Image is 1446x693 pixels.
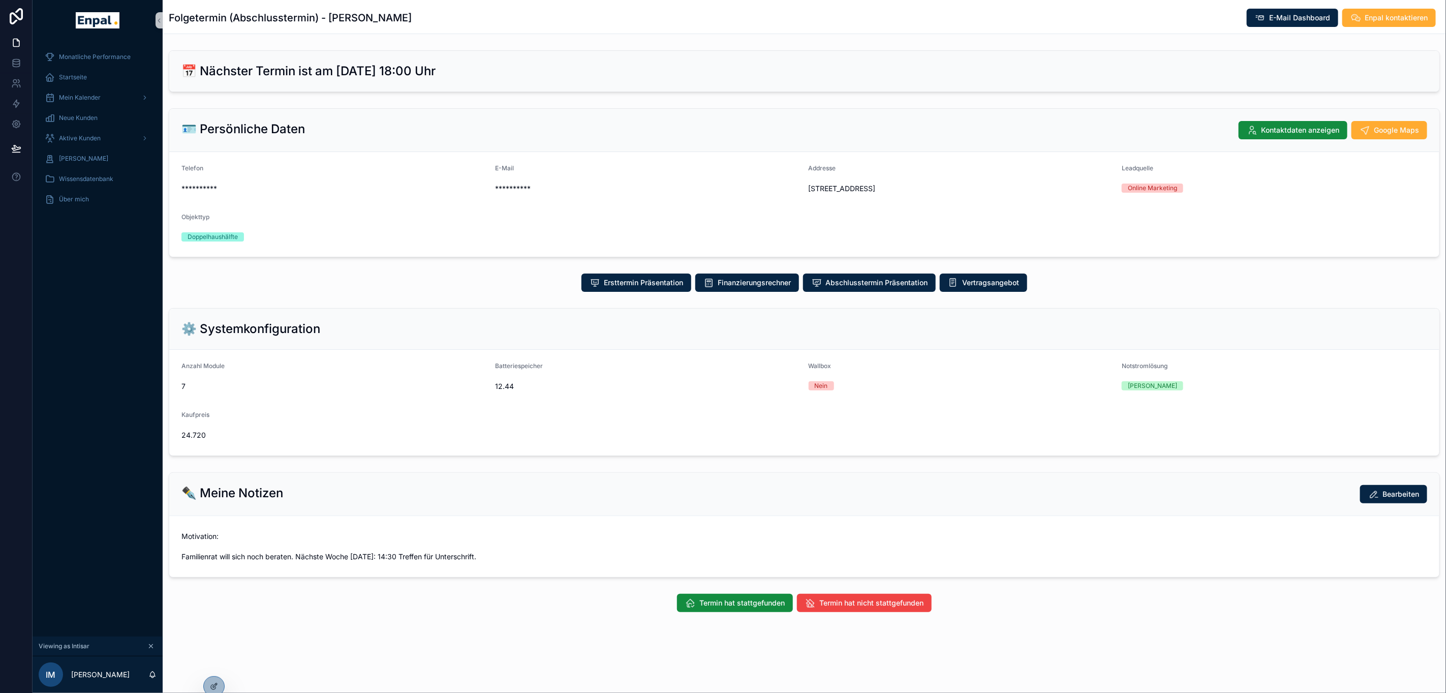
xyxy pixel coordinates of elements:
span: Objekttyp [181,213,209,221]
span: Enpal kontaktieren [1365,13,1428,23]
button: Kontaktdaten anzeigen [1239,121,1347,139]
a: Monatliche Performance [39,48,157,66]
span: Bearbeiten [1382,489,1419,499]
h2: 📅 Nächster Termin ist am [DATE] 18:00 Uhr [181,63,436,79]
span: Kontaktdaten anzeigen [1261,125,1339,135]
div: scrollable content [33,41,163,222]
span: Startseite [59,73,87,81]
span: Abschlusstermin Präsentation [825,278,928,288]
button: Termin hat stattgefunden [677,594,793,612]
span: Termin hat stattgefunden [699,598,785,608]
span: 7 [181,381,487,391]
span: 12.44 [495,381,801,391]
button: Termin hat nicht stattgefunden [797,594,932,612]
a: Aktive Kunden [39,129,157,147]
div: Doppelhaushälfte [188,232,238,242]
button: Google Maps [1351,121,1427,139]
div: Online Marketing [1128,184,1177,193]
span: Über mich [59,195,89,203]
span: Wissensdatenbank [59,175,113,183]
span: Mein Kalender [59,94,101,102]
span: Monatliche Performance [59,53,131,61]
span: Addresse [809,164,836,172]
button: Ersttermin Präsentation [581,274,691,292]
span: 24.720 [181,430,487,440]
button: E-Mail Dashboard [1247,9,1338,27]
span: Termin hat nicht stattgefunden [819,598,924,608]
span: Notstromlösung [1122,362,1167,370]
div: [PERSON_NAME] [1128,381,1177,390]
span: Finanzierungsrechner [718,278,791,288]
img: App logo [76,12,119,28]
span: [STREET_ADDRESS] [809,184,1114,194]
p: [PERSON_NAME] [71,670,130,680]
a: Neue Kunden [39,109,157,127]
a: Wissensdatenbank [39,170,157,188]
h2: ✒️ Meine Notizen [181,485,283,501]
button: Bearbeiten [1360,485,1427,503]
span: [PERSON_NAME] [59,155,108,163]
span: Viewing as Intisar [39,642,89,650]
span: Wallbox [809,362,832,370]
span: Kaufpreis [181,411,209,418]
h2: 🪪 Persönliche Daten [181,121,305,137]
a: [PERSON_NAME] [39,149,157,168]
span: Leadquelle [1122,164,1153,172]
span: Batteriespeicher [495,362,543,370]
button: Abschlusstermin Präsentation [803,274,936,292]
button: Finanzierungsrechner [695,274,799,292]
span: Neue Kunden [59,114,98,122]
h1: Folgetermin (Abschlusstermin) - [PERSON_NAME] [169,11,412,25]
div: Nein [815,381,828,390]
span: Anzahl Module [181,362,225,370]
span: Vertragsangebot [962,278,1019,288]
span: Aktive Kunden [59,134,101,142]
span: Telefon [181,164,203,172]
button: Enpal kontaktieren [1342,9,1436,27]
span: E-Mail [495,164,514,172]
span: Ersttermin Präsentation [604,278,683,288]
a: Startseite [39,68,157,86]
span: Motivation: Familienrat will sich noch beraten. Nächste Woche [DATE]: 14:30 Treffen für Unterschr... [181,531,487,562]
span: IM [46,669,56,681]
a: Mein Kalender [39,88,157,107]
span: E-Mail Dashboard [1269,13,1330,23]
span: Google Maps [1374,125,1419,135]
button: Vertragsangebot [940,274,1027,292]
a: Über mich [39,190,157,208]
h2: ⚙️ Systemkonfiguration [181,321,320,337]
